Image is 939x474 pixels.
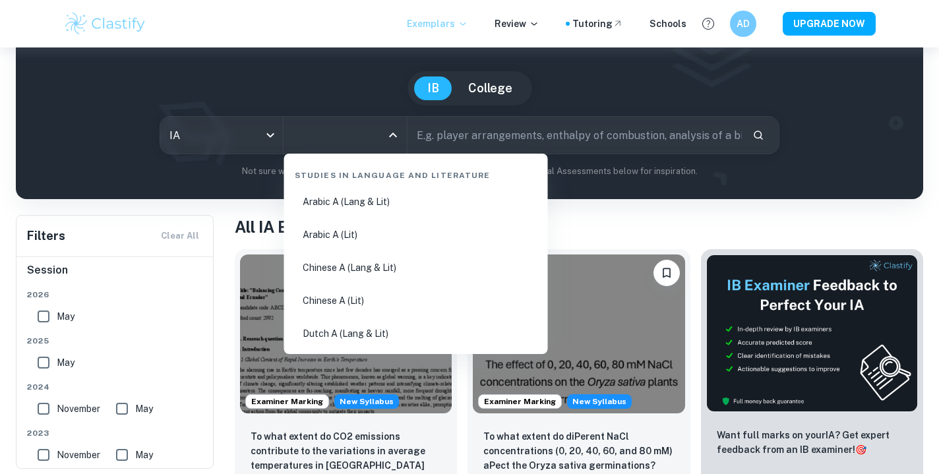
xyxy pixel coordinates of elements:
[473,254,684,413] img: ESS IA example thumbnail: To what extent do diPerent NaCl concentr
[384,126,402,144] button: Close
[717,428,907,457] p: Want full marks on your IA ? Get expert feedback from an IB examiner!
[27,335,204,347] span: 2025
[408,117,742,154] input: E.g. player arrangements, enthalpy of combustion, analysis of a big city...
[57,309,75,324] span: May
[289,187,543,217] li: Arabic A (Lang & Lit)
[414,76,452,100] button: IB
[567,394,632,409] span: New Syllabus
[289,159,543,187] div: Studies in Language and Literature
[736,16,751,31] h6: AD
[730,11,756,37] button: AD
[289,252,543,283] li: Chinese A (Lang & Lit)
[27,227,65,245] h6: Filters
[27,289,204,301] span: 2026
[27,262,204,289] h6: Session
[650,16,686,31] a: Schools
[160,117,284,154] div: IA
[240,254,452,413] img: ESS IA example thumbnail: To what extent do CO2 emissions contribu
[27,381,204,393] span: 2024
[289,318,543,349] li: Dutch A (Lang & Lit)
[57,448,100,462] span: November
[483,429,674,473] p: To what extent do diPerent NaCl concentrations (0, 20, 40, 60, and 80 mM) aPect the Oryza sativa ...
[855,444,866,455] span: 🎯
[235,215,923,239] h1: All IA Examples
[27,427,204,439] span: 2023
[407,16,468,31] p: Exemplars
[289,285,543,316] li: Chinese A (Lit)
[567,394,632,409] div: Starting from the May 2026 session, the ESS IA requirements have changed. We created this exempla...
[63,11,147,37] img: Clastify logo
[455,76,526,100] button: College
[572,16,623,31] a: Tutoring
[697,13,719,35] button: Help and Feedback
[747,124,770,146] button: Search
[289,220,543,250] li: Arabic A (Lit)
[57,355,75,370] span: May
[783,12,876,36] button: UPGRADE NOW
[57,401,100,416] span: November
[135,401,153,416] span: May
[26,165,913,178] p: Not sure what to search for? You can always look through our example Internal Assessments below f...
[135,448,153,462] span: May
[479,396,561,407] span: Examiner Marking
[495,16,539,31] p: Review
[334,394,399,409] span: New Syllabus
[334,394,399,409] div: Starting from the May 2026 session, the ESS IA requirements have changed. We created this exempla...
[706,254,918,412] img: Thumbnail
[653,260,680,286] button: Bookmark
[246,396,328,407] span: Examiner Marking
[251,429,441,474] p: To what extent do CO2 emissions contribute to the variations in average temperatures in Indonesia...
